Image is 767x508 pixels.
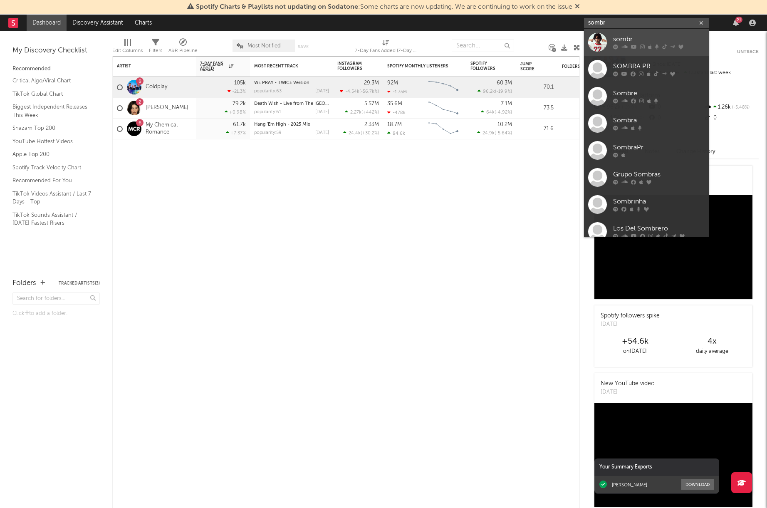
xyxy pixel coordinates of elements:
[345,109,379,115] div: ( )
[254,131,282,135] div: popularity: 59
[12,176,92,185] a: Recommended For You
[584,18,709,28] input: Search for artists
[349,131,361,136] span: 24.4k
[146,104,188,112] a: [PERSON_NAME]
[67,15,129,31] a: Discovery Assistant
[168,35,198,59] div: A&R Pipeline
[594,458,719,476] div: Your Summary Exports
[737,48,759,56] button: Untrack
[387,80,398,86] div: 92M
[486,110,495,115] span: 64k
[363,110,378,115] span: +442 %
[355,35,417,59] div: 7-Day Fans Added (7-Day Fans Added)
[298,45,309,49] button: Save
[601,388,655,396] div: [DATE]
[584,56,709,83] a: SOMBRA PR
[497,122,512,127] div: 10.2M
[362,131,378,136] span: +30.2 %
[584,137,709,164] a: SombraPr
[12,150,92,159] a: Apple Top 200
[12,292,100,305] input: Search for folders...
[735,17,742,23] div: 21
[12,278,36,288] div: Folders
[612,482,647,488] div: [PERSON_NAME]
[168,46,198,56] div: A&R Pipeline
[228,89,246,94] div: -21.3 %
[601,320,660,329] div: [DATE]
[520,62,541,72] div: Jump Score
[387,122,402,127] div: 18.7M
[483,89,495,94] span: 96.2k
[387,101,402,107] div: 35.6M
[613,89,705,99] div: Sombre
[584,191,709,218] a: Sombrinha
[613,143,705,153] div: SombraPr
[340,89,379,94] div: ( )
[226,130,246,136] div: +7.37 %
[200,61,227,71] span: 7-Day Fans Added
[254,64,317,69] div: Most Recent Track
[501,101,512,107] div: 7.1M
[337,61,366,71] div: Instagram Followers
[613,62,705,72] div: SOMBRA PR
[112,35,143,59] div: Edit Columns
[584,218,709,245] a: Los Del Sombrero
[233,122,246,127] div: 61.7k
[254,122,310,127] a: Hang 'Em High - 2025 Mix
[425,77,462,98] svg: Chart title
[364,101,379,107] div: 5.57M
[596,337,673,347] div: +54.6k
[425,98,462,119] svg: Chart title
[12,309,100,319] div: Click to add a folder.
[234,80,246,86] div: 105k
[146,122,192,136] a: My Chemical Romance
[254,89,282,94] div: popularity: 63
[27,15,67,31] a: Dashboard
[254,102,361,106] a: Death Wish - Live from The [GEOGRAPHIC_DATA]
[681,479,714,490] button: Download
[12,163,92,172] a: Spotify Track Velocity Chart
[478,89,512,94] div: ( )
[315,89,329,94] div: [DATE]
[520,82,554,92] div: 70.1
[496,110,511,115] span: -4.92 %
[225,109,246,115] div: +0.98 %
[601,312,660,320] div: Spotify followers spike
[477,130,512,136] div: ( )
[496,89,511,94] span: -19.9 %
[601,379,655,388] div: New YouTube video
[703,102,759,113] div: 1.26k
[673,337,750,347] div: 4 x
[12,124,92,133] a: Shazam Top 200
[496,131,511,136] span: -5.64 %
[575,4,580,10] span: Dismiss
[12,89,92,99] a: TikTok Global Chart
[345,89,359,94] span: -4.54k
[254,81,329,85] div: WE PRAY - TWICE Version
[12,64,100,74] div: Recommended
[584,29,709,56] a: sombr
[149,35,162,59] div: Filters
[315,110,329,114] div: [DATE]
[315,131,329,135] div: [DATE]
[146,84,167,91] a: Coldplay
[196,4,358,10] span: Spotify Charts & Playlists not updating on Sodatone
[387,64,450,69] div: Spotify Monthly Listeners
[233,101,246,107] div: 79.2k
[482,131,495,136] span: 24.9k
[12,189,92,206] a: TikTok Videos Assistant / Last 7 Days - Top
[470,61,500,71] div: Spotify Followers
[12,46,100,56] div: My Discovery Checklist
[613,170,705,180] div: Grupo Sombras
[452,40,514,52] input: Search...
[584,110,709,137] a: Sombra
[497,80,512,86] div: 60.3M
[59,281,100,285] button: Tracked Artists(3)
[129,15,158,31] a: Charts
[254,110,281,114] div: popularity: 61
[343,130,379,136] div: ( )
[613,197,705,207] div: Sombrinha
[520,124,554,134] div: 71.6
[673,347,750,357] div: daily average
[112,46,143,56] div: Edit Columns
